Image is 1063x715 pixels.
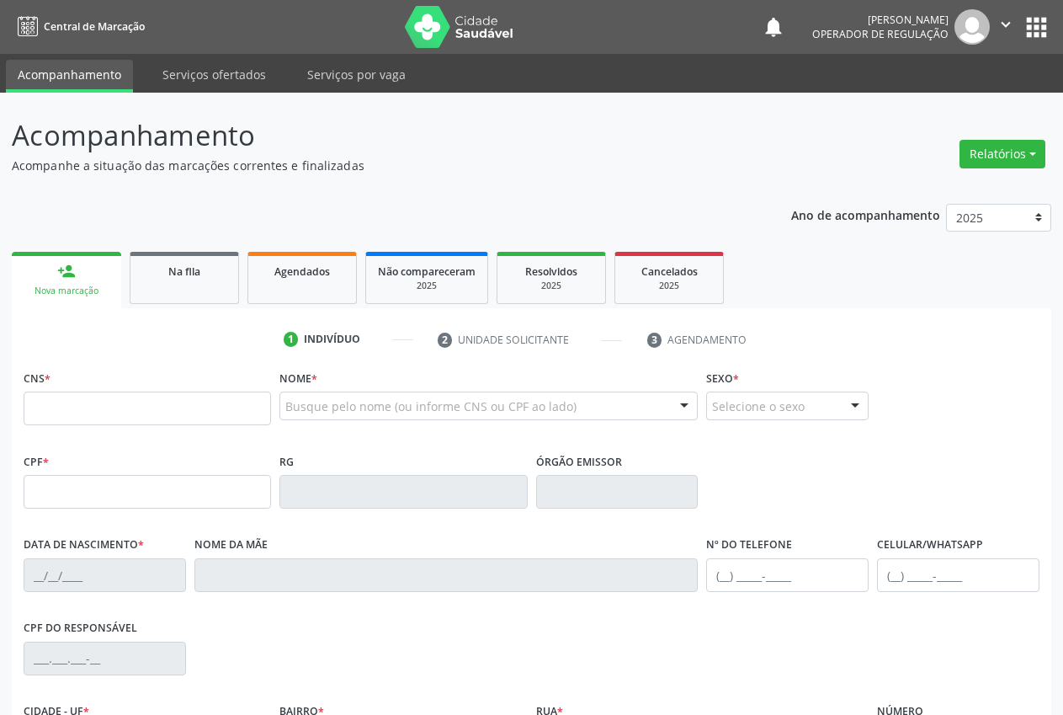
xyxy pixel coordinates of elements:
div: Nova marcação [24,285,109,297]
p: Acompanhamento [12,115,740,157]
div: person_add [57,262,76,280]
div: 2025 [627,280,711,292]
a: Serviços por vaga [295,60,417,89]
label: CNS [24,366,50,392]
label: Nº do Telefone [706,532,792,558]
span: Central de Marcação [44,19,145,34]
label: CPF do responsável [24,616,137,642]
img: img [954,9,990,45]
span: Selecione o sexo [712,398,805,415]
div: 1 [284,332,299,347]
a: Serviços ofertados [151,60,278,89]
i:  [997,15,1015,34]
div: [PERSON_NAME] [812,13,949,27]
input: (__) _____-_____ [877,558,1039,592]
label: Órgão emissor [536,449,622,475]
label: CPF [24,449,49,475]
span: Cancelados [641,264,698,279]
span: Agendados [274,264,330,279]
label: Data de nascimento [24,532,144,558]
label: Sexo [706,366,739,392]
div: 2025 [509,280,593,292]
label: RG [279,449,294,475]
input: __/__/____ [24,558,186,592]
button:  [990,9,1022,45]
button: notifications [762,15,785,39]
span: Operador de regulação [812,27,949,41]
a: Acompanhamento [6,60,133,93]
p: Acompanhe a situação das marcações correntes e finalizadas [12,157,740,174]
span: Na fila [168,264,200,279]
button: apps [1022,13,1051,42]
span: Não compareceram [378,264,476,279]
p: Ano de acompanhamento [791,204,940,225]
span: Resolvidos [525,264,577,279]
div: Indivíduo [304,332,360,347]
label: Celular/WhatsApp [877,532,983,558]
label: Nome da mãe [194,532,268,558]
span: Busque pelo nome (ou informe CNS ou CPF ao lado) [285,398,577,415]
input: (__) _____-_____ [706,558,869,592]
button: Relatórios [959,140,1045,168]
label: Nome [279,366,317,392]
a: Central de Marcação [12,13,145,40]
div: 2025 [378,280,476,292]
input: ___.___.___-__ [24,642,186,675]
